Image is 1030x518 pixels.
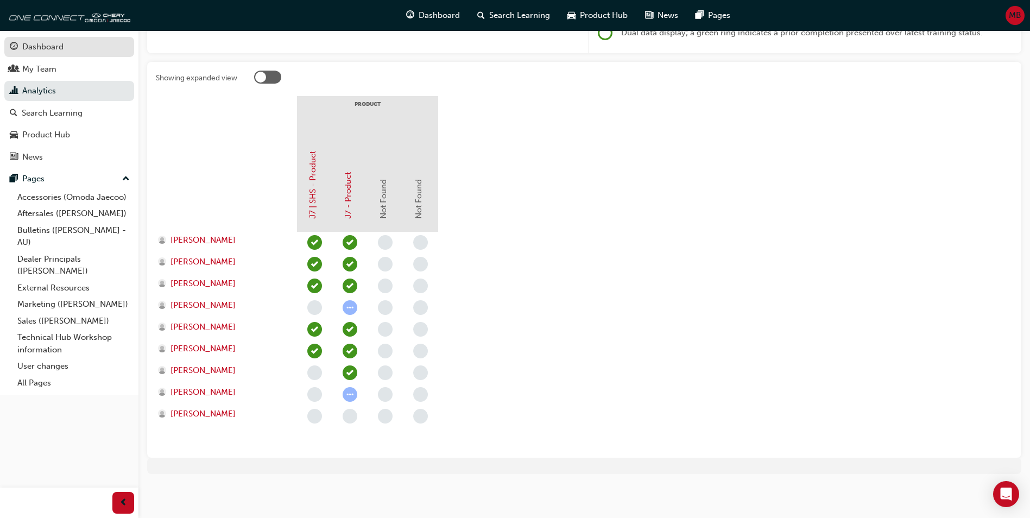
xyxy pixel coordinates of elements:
[122,172,130,186] span: up-icon
[158,277,287,290] a: [PERSON_NAME]
[4,103,134,123] a: Search Learning
[170,234,236,247] span: [PERSON_NAME]
[378,344,393,358] span: learningRecordVerb_NONE-icon
[307,300,322,315] span: learningRecordVerb_NONE-icon
[158,364,287,377] a: [PERSON_NAME]
[170,299,236,312] span: [PERSON_NAME]
[406,9,414,22] span: guage-icon
[413,387,428,402] span: learningRecordVerb_NONE-icon
[378,179,388,219] span: Not Found
[4,147,134,167] a: News
[1009,9,1021,22] span: MB
[297,96,438,123] div: PRODUCT
[13,251,134,280] a: Dealer Principals ([PERSON_NAME])
[158,343,287,355] a: [PERSON_NAME]
[308,151,318,219] a: J7 | SHS - Product
[489,9,550,22] span: Search Learning
[307,279,322,293] span: learningRecordVerb_PASS-icon
[343,387,357,402] span: learningRecordVerb_ATTEMPT-icon
[13,358,134,375] a: User changes
[10,174,18,184] span: pages-icon
[343,300,357,315] span: learningRecordVerb_ATTEMPT-icon
[10,109,17,118] span: search-icon
[343,409,357,424] span: learningRecordVerb_NONE-icon
[158,408,287,420] a: [PERSON_NAME]
[993,481,1019,507] div: Open Intercom Messenger
[170,343,236,355] span: [PERSON_NAME]
[13,296,134,313] a: Marketing ([PERSON_NAME])
[10,130,18,140] span: car-icon
[4,35,134,169] button: DashboardMy TeamAnalyticsSearch LearningProduct HubNews
[170,386,236,399] span: [PERSON_NAME]
[4,81,134,101] a: Analytics
[343,172,353,219] a: J7 - Product
[4,125,134,145] a: Product Hub
[413,409,428,424] span: learningRecordVerb_NONE-icon
[4,59,134,79] a: My Team
[13,222,134,251] a: Bulletins ([PERSON_NAME] - AU)
[378,365,393,380] span: learningRecordVerb_NONE-icon
[13,329,134,358] a: Technical Hub Workshop information
[696,9,704,22] span: pages-icon
[158,321,287,333] a: [PERSON_NAME]
[413,257,428,271] span: learningRecordVerb_NONE-icon
[10,153,18,162] span: news-icon
[343,344,357,358] span: learningRecordVerb_PASS-icon
[13,280,134,296] a: External Resources
[397,4,469,27] a: guage-iconDashboard
[170,256,236,268] span: [PERSON_NAME]
[378,322,393,337] span: learningRecordVerb_NONE-icon
[170,408,236,420] span: [PERSON_NAME]
[378,409,393,424] span: learningRecordVerb_NONE-icon
[419,9,460,22] span: Dashboard
[378,300,393,315] span: learningRecordVerb_NONE-icon
[307,257,322,271] span: learningRecordVerb_PASS-icon
[378,235,393,250] span: learningRecordVerb_NONE-icon
[170,321,236,333] span: [PERSON_NAME]
[343,257,357,271] span: learningRecordVerb_PASS-icon
[567,9,576,22] span: car-icon
[119,496,128,510] span: prev-icon
[4,169,134,189] button: Pages
[158,386,287,399] a: [PERSON_NAME]
[22,151,43,163] div: News
[22,63,56,75] div: My Team
[13,313,134,330] a: Sales ([PERSON_NAME])
[307,365,322,380] span: learningRecordVerb_NONE-icon
[413,322,428,337] span: learningRecordVerb_NONE-icon
[158,299,287,312] a: [PERSON_NAME]
[13,205,134,222] a: Aftersales ([PERSON_NAME])
[658,9,678,22] span: News
[10,65,18,74] span: people-icon
[307,387,322,402] span: learningRecordVerb_NONE-icon
[687,4,739,27] a: pages-iconPages
[343,279,357,293] span: learningRecordVerb_PASS-icon
[621,28,983,37] span: Dual data display; a green ring indicates a prior completion presented over latest training status.
[413,300,428,315] span: learningRecordVerb_NONE-icon
[580,9,628,22] span: Product Hub
[708,9,730,22] span: Pages
[413,279,428,293] span: learningRecordVerb_NONE-icon
[170,364,236,377] span: [PERSON_NAME]
[1006,6,1025,25] button: MB
[414,179,424,219] span: Not Found
[10,86,18,96] span: chart-icon
[4,37,134,57] a: Dashboard
[343,235,357,250] span: learningRecordVerb_PASS-icon
[477,9,485,22] span: search-icon
[469,4,559,27] a: search-iconSearch Learning
[158,234,287,247] a: [PERSON_NAME]
[307,322,322,337] span: learningRecordVerb_PASS-icon
[22,107,83,119] div: Search Learning
[413,235,428,250] span: learningRecordVerb_NONE-icon
[378,387,393,402] span: learningRecordVerb_NONE-icon
[559,4,636,27] a: car-iconProduct Hub
[156,73,237,84] div: Showing expanded view
[343,322,357,337] span: learningRecordVerb_PASS-icon
[5,4,130,26] img: oneconnect
[413,344,428,358] span: learningRecordVerb_NONE-icon
[413,365,428,380] span: learningRecordVerb_NONE-icon
[343,365,357,380] span: learningRecordVerb_PASS-icon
